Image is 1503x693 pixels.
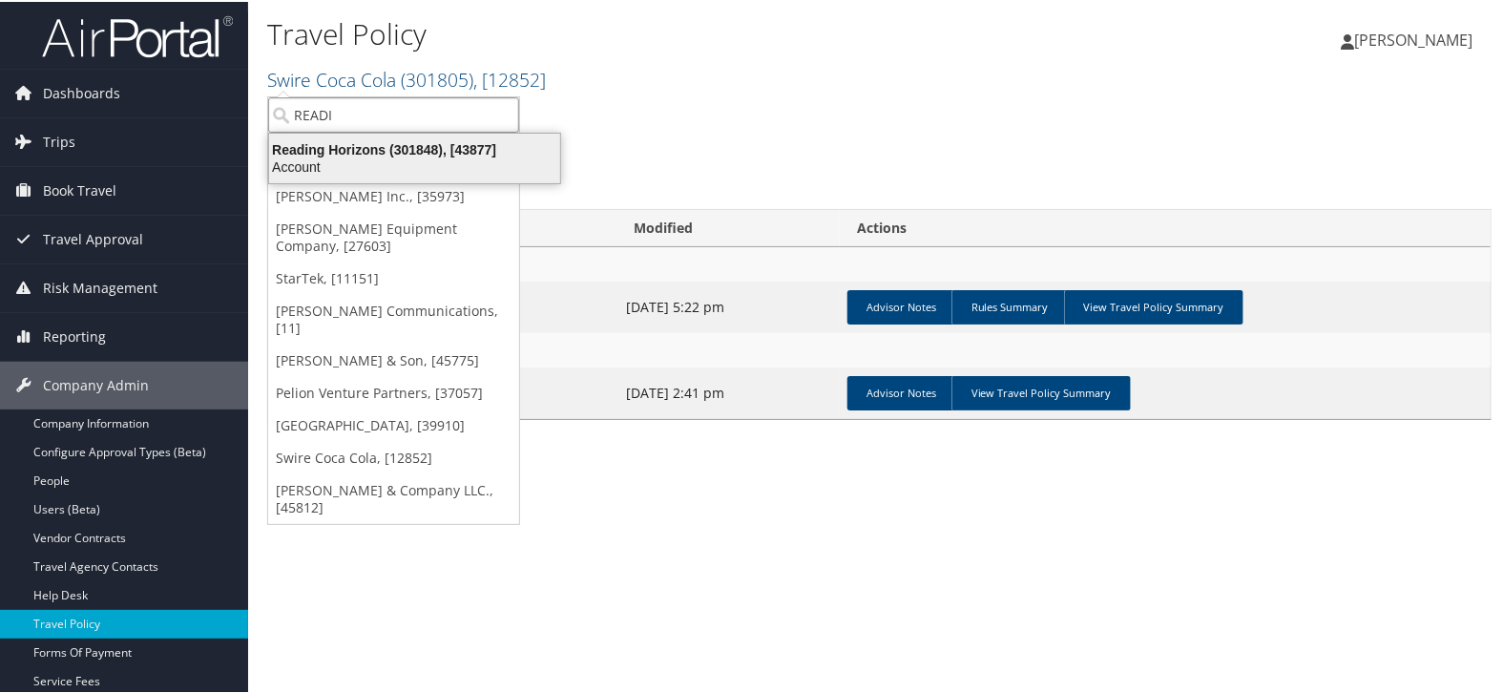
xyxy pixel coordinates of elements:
a: Swire Coca Cola, [12852] [268,440,519,472]
a: [PERSON_NAME] [1341,10,1492,67]
a: [PERSON_NAME] Equipment Company, [27603] [268,211,519,261]
td: [DATE] 2:41 pm [616,366,840,417]
span: Risk Management [43,262,157,310]
span: Reporting [43,311,106,359]
input: Search Accounts [268,95,519,131]
a: [PERSON_NAME] Communications, [11] [268,293,519,343]
h1: Travel Policy [267,12,1083,52]
a: View Travel Policy Summary [951,374,1131,409]
div: Reading Horizons (301848), [43877] [258,139,572,157]
span: Travel Approval [43,214,143,262]
span: Trips [43,116,75,164]
a: Advisor Notes [847,374,955,409]
td: Swire Coca Cola Meetings and Events [268,331,1491,366]
th: Modified: activate to sort column ascending [616,208,840,245]
div: Account [258,157,572,174]
td: [DATE] 5:22 pm [616,280,840,331]
a: [PERSON_NAME] & Company LLC., [45812] [268,472,519,522]
a: Swire Coca Cola [267,65,546,91]
a: Advisor Notes [847,288,955,323]
a: View Travel Policy Summary [1064,288,1243,323]
a: [PERSON_NAME] Inc., [35973] [268,178,519,211]
span: Dashboards [43,68,120,115]
th: Actions [840,208,1491,245]
a: Pelion Venture Partners, [37057] [268,375,519,408]
span: Company Admin [43,360,149,408]
a: [GEOGRAPHIC_DATA], [39910] [268,408,519,440]
img: airportal-logo.png [42,12,233,57]
span: Book Travel [43,165,116,213]
a: Rules Summary [951,288,1068,323]
a: StarTek, [11151] [268,261,519,293]
span: [PERSON_NAME] [1354,28,1472,49]
td: Swire Coca Cola [268,245,1491,280]
span: ( 301805 ) [401,65,473,91]
span: , [ 12852 ] [473,65,546,91]
a: [PERSON_NAME] & Son, [45775] [268,343,519,375]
